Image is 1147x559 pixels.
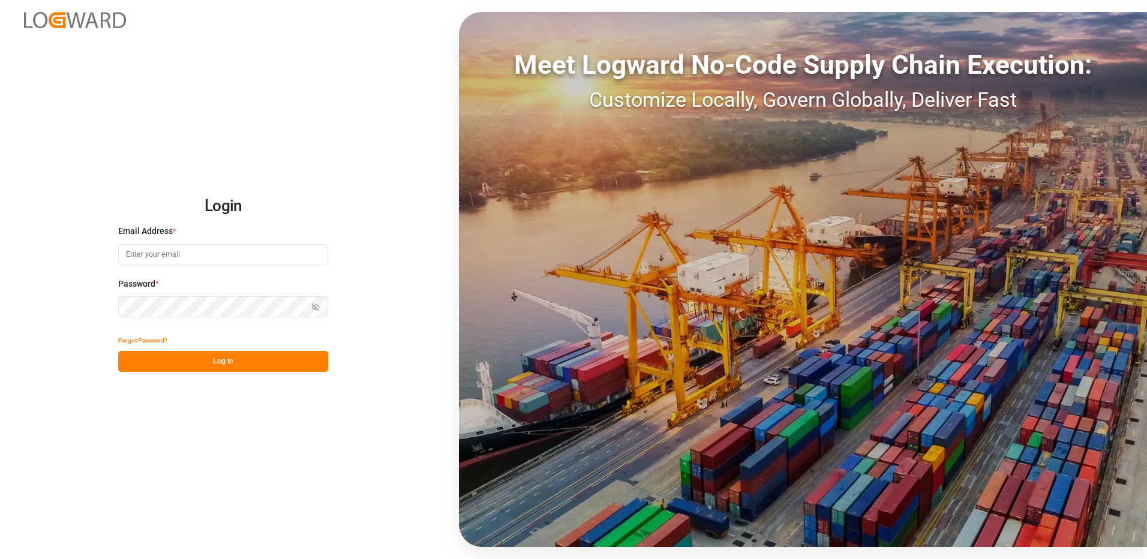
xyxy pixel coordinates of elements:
[459,45,1147,85] div: Meet Logward No-Code Supply Chain Execution:
[118,244,328,265] input: Enter your email
[24,12,126,28] img: Logward_new_orange.png
[459,85,1147,115] div: Customize Locally, Govern Globally, Deliver Fast
[118,187,328,226] h2: Login
[118,330,167,351] button: Forgot Password?
[118,225,173,238] span: Email Address
[118,278,155,290] span: Password
[118,351,328,372] button: Log In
